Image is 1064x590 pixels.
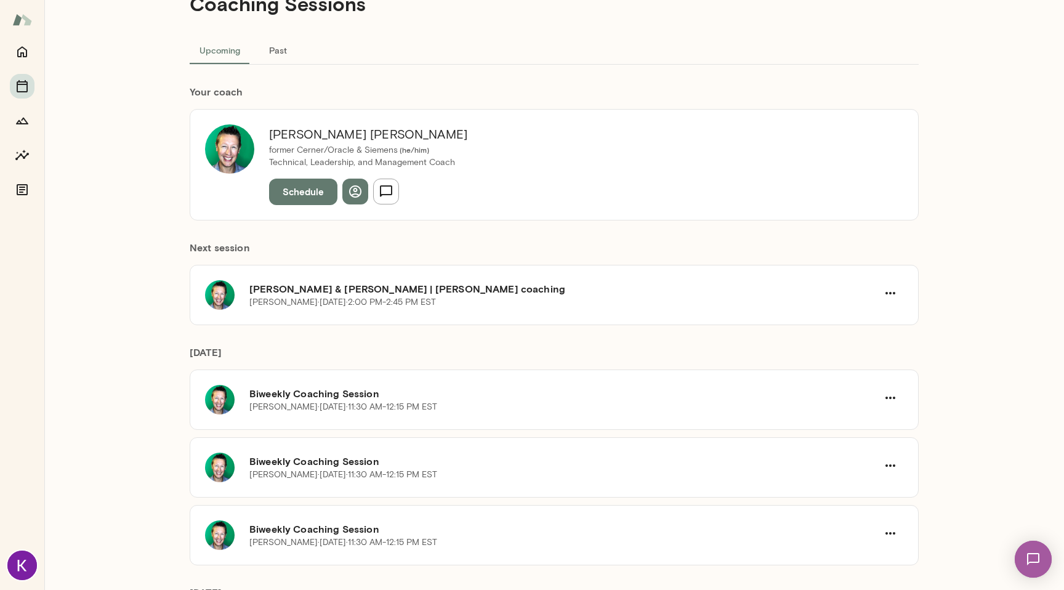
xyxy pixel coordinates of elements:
h6: [DATE] [190,345,919,370]
p: [PERSON_NAME] · [DATE] · 11:30 AM-12:15 PM EST [249,401,437,413]
button: View profile [342,179,368,204]
p: [PERSON_NAME] · [DATE] · 2:00 PM-2:45 PM EST [249,296,436,309]
p: [PERSON_NAME] · [DATE] · 11:30 AM-12:15 PM EST [249,536,437,549]
h6: [PERSON_NAME] & [PERSON_NAME] | [PERSON_NAME] coaching [249,281,877,296]
p: former Cerner/Oracle & Siemens [269,144,467,156]
button: Documents [10,177,34,202]
button: Growth Plan [10,108,34,133]
h6: Biweekly Coaching Session [249,454,877,469]
button: Insights [10,143,34,168]
img: Kristina Nazmutdinova [7,551,37,580]
button: Schedule [269,179,337,204]
h6: Next session [190,240,919,265]
img: Mento [12,8,32,31]
button: Send message [373,179,399,204]
button: Past [250,35,305,65]
button: Home [10,39,34,64]
button: Upcoming [190,35,250,65]
div: basic tabs example [190,35,919,65]
h6: [PERSON_NAME] [PERSON_NAME] [269,124,467,144]
h6: Your coach [190,84,919,99]
h6: Biweekly Coaching Session [249,386,877,401]
p: [PERSON_NAME] · [DATE] · 11:30 AM-12:15 PM EST [249,469,437,481]
p: Technical, Leadership, and Management Coach [269,156,467,169]
img: Brian Lawrence [205,124,254,174]
span: ( he/him ) [398,145,429,154]
h6: Biweekly Coaching Session [249,522,877,536]
button: Sessions [10,74,34,99]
